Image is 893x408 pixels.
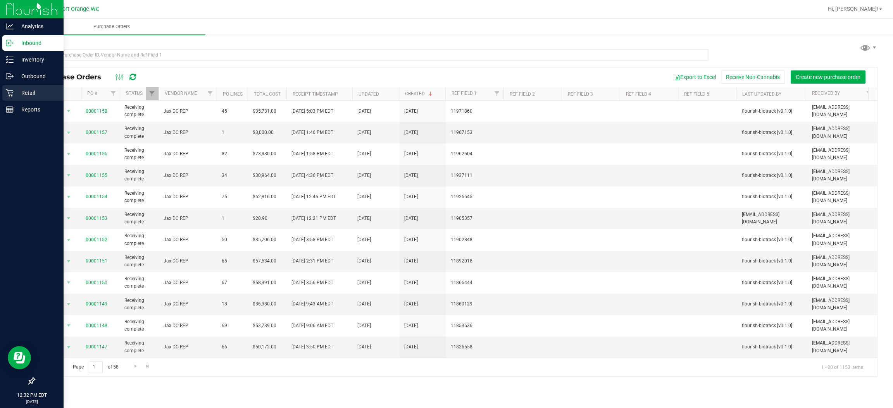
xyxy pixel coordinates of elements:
p: Analytics [14,22,60,31]
span: flourish-biotrack [v0.1.0] [742,279,802,286]
span: [EMAIL_ADDRESS][DOMAIN_NAME] [812,232,872,247]
span: Jax DC REP [164,172,212,179]
span: [DATE] [357,322,371,329]
span: select [64,320,73,331]
span: 11926645 [451,193,500,201]
span: [DATE] 3:56 PM EDT [291,279,333,286]
span: [DATE] [404,300,418,308]
span: Receiving complete [124,297,154,312]
span: [DATE] [404,279,418,286]
span: 1 - 20 of 1153 items [815,361,869,373]
span: flourish-biotrack [v0.1.0] [742,322,802,329]
span: 11937111 [451,172,500,179]
a: Go to the next page [130,361,141,372]
span: [EMAIL_ADDRESS][DOMAIN_NAME] [812,190,872,204]
span: [DATE] 12:21 PM EDT [291,215,336,222]
span: Jax DC REP [164,279,212,286]
p: Inbound [14,38,60,48]
a: Ref Field 3 [568,91,593,97]
span: [DATE] [357,279,371,286]
span: flourish-biotrack [v0.1.0] [742,172,802,179]
p: Inventory [14,55,60,64]
span: [DATE] [404,129,418,136]
span: [DATE] [357,193,371,201]
span: [DATE] [357,108,371,115]
a: PO Lines [223,91,243,97]
a: 00001152 [86,237,107,242]
span: [DATE] 12:45 PM EDT [291,193,336,201]
span: Purchase Orders [83,23,141,30]
span: flourish-biotrack [v0.1.0] [742,129,802,136]
span: Jax DC REP [164,108,212,115]
span: [EMAIL_ADDRESS][DOMAIN_NAME] [812,211,872,226]
span: [DATE] [404,150,418,158]
a: 00001149 [86,301,107,307]
span: 50 [222,236,243,243]
span: Page of 58 [66,361,125,373]
span: Receiving complete [124,275,154,290]
span: [DATE] [404,193,418,201]
a: Vendor Name [165,91,197,96]
span: flourish-biotrack [v0.1.0] [742,300,802,308]
a: 00001154 [86,194,107,199]
span: Jax DC REP [164,236,212,243]
span: select [64,106,73,117]
span: select [64,192,73,202]
span: $35,731.00 [253,108,276,115]
a: Created [405,91,434,96]
span: Receiving complete [124,168,154,183]
span: [DATE] [357,257,371,265]
a: 00001150 [86,280,107,285]
span: Receiving complete [124,339,154,354]
a: 00001151 [86,258,107,264]
span: 11967153 [451,129,500,136]
inline-svg: Reports [6,106,14,113]
span: flourish-biotrack [v0.1.0] [742,193,802,201]
button: Export to Excel [669,70,721,84]
span: [DATE] 3:50 PM EDT [291,343,333,351]
span: flourish-biotrack [v0.1.0] [742,150,802,158]
button: Create new purchase order [791,70,865,84]
a: Filter [491,87,503,100]
span: [DATE] [357,343,371,351]
a: Filter [863,87,876,100]
a: 00001156 [86,151,107,156]
span: $30,964.00 [253,172,276,179]
span: select [64,342,73,353]
span: select [64,256,73,267]
span: flourish-biotrack [v0.1.0] [742,343,802,351]
span: [EMAIL_ADDRESS][DOMAIN_NAME] [812,318,872,333]
a: Purchase Orders [19,19,205,35]
span: Purchase Orders [40,73,109,81]
span: Jax DC REP [164,322,212,329]
span: [EMAIL_ADDRESS][DOMAIN_NAME] [812,297,872,312]
span: [DATE] [357,150,371,158]
span: [DATE] 9:06 AM EDT [291,322,333,329]
span: [EMAIL_ADDRESS][DOMAIN_NAME] [742,211,802,226]
span: Jax DC REP [164,150,212,158]
span: [DATE] [357,215,371,222]
span: Hi, [PERSON_NAME]! [828,6,878,12]
span: Receiving complete [124,104,154,118]
span: $50,172.00 [253,343,276,351]
span: 11826558 [451,343,500,351]
span: 11962504 [451,150,500,158]
span: select [64,299,73,310]
span: [DATE] [357,236,371,243]
a: 00001147 [86,344,107,350]
span: Receiving complete [124,232,154,247]
a: Ref Field 5 [684,91,709,97]
span: [DATE] 4:36 PM EDT [291,172,333,179]
span: 11853636 [451,322,500,329]
inline-svg: Inbound [6,39,14,47]
span: $53,739.00 [253,322,276,329]
a: Receipt Timestamp [293,91,338,97]
inline-svg: Retail [6,89,14,97]
span: 1 [222,129,243,136]
span: [DATE] 1:46 PM EDT [291,129,333,136]
button: Receive Non-Cannabis [721,70,785,84]
a: Ref Field 2 [510,91,535,97]
span: [EMAIL_ADDRESS][DOMAIN_NAME] [812,254,872,269]
p: [DATE] [3,399,60,405]
input: Search Purchase Order ID, Vendor Name and Ref Field 1 [34,49,709,61]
